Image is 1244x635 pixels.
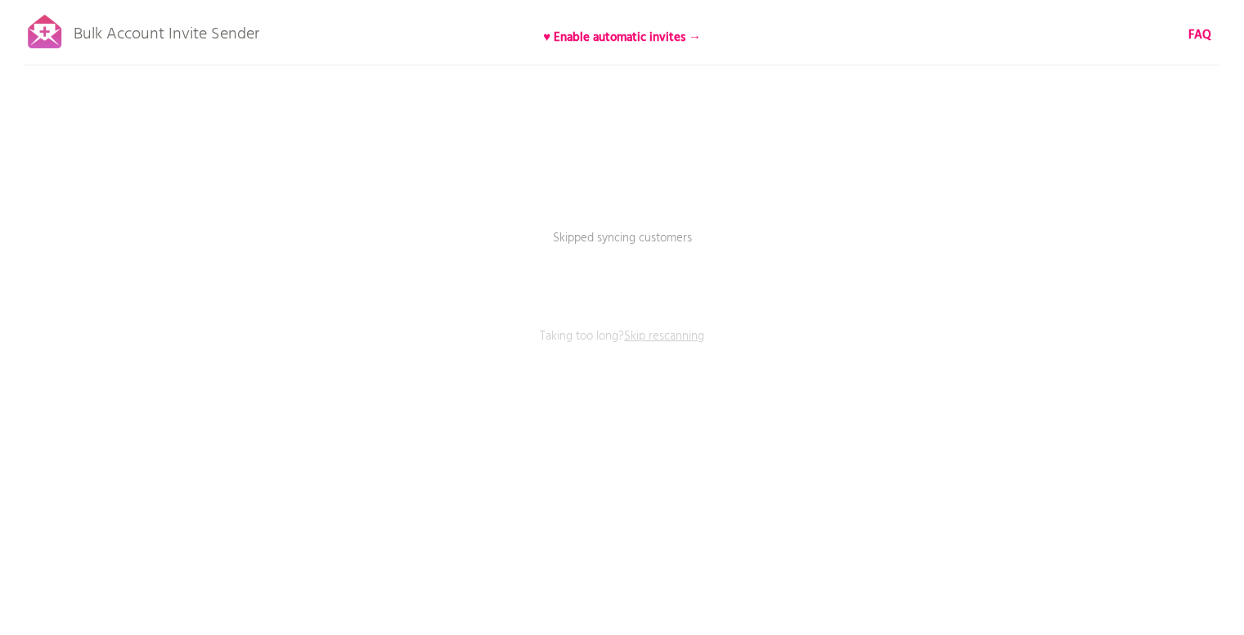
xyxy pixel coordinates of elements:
[74,10,259,51] p: Bulk Account Invite Sender
[377,327,868,368] p: Taking too long?
[543,28,701,47] b: ♥ Enable automatic invites →
[377,229,868,270] p: Skipped syncing customers
[1188,26,1211,44] a: FAQ
[624,327,704,346] span: Skip rescanning
[1188,25,1211,45] b: FAQ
